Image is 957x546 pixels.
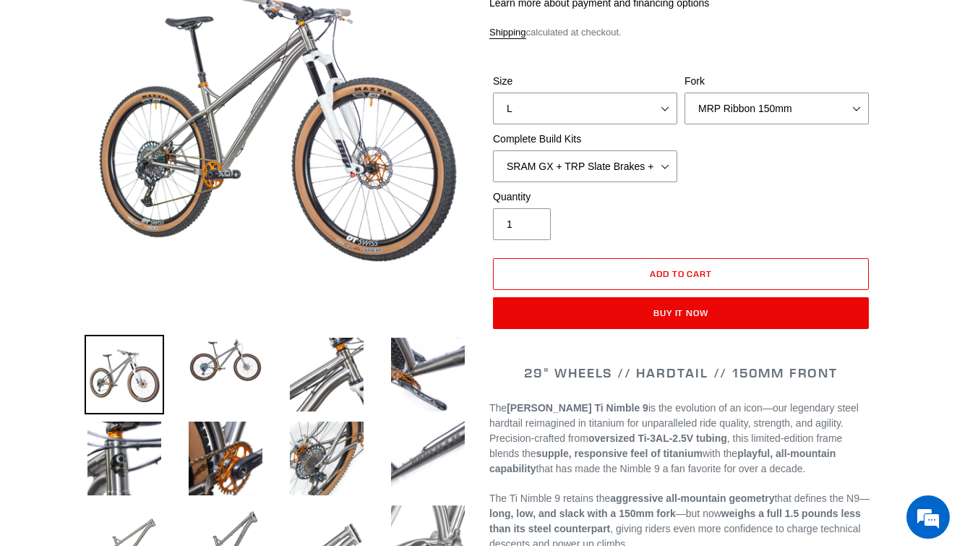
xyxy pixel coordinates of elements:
div: calculated at checkout. [489,25,872,40]
img: Load image into Gallery viewer, TI NIMBLE 9 [388,335,468,414]
strong: weighs a full 1.5 pounds less than its steel counterpart [489,508,861,534]
img: Load image into Gallery viewer, TI NIMBLE 9 [388,419,468,498]
strong: supple, responsive feel of titanium [536,448,703,459]
strong: long, low, and slack with a 150mm fork [489,508,676,519]
label: Fork [685,74,869,89]
img: Load image into Gallery viewer, TI NIMBLE 9 [186,419,265,498]
button: Add to cart [493,258,869,290]
span: Add to cart [650,268,713,279]
a: Shipping [489,27,526,39]
img: Load image into Gallery viewer, TI NIMBLE 9 [85,419,164,498]
label: Complete Build Kits [493,132,677,147]
label: Size [493,74,677,89]
img: Load image into Gallery viewer, TI NIMBLE 9 [186,335,265,385]
img: Load image into Gallery viewer, TI NIMBLE 9 [85,335,164,414]
strong: aggressive all-mountain geometry [610,492,774,504]
span: 29" WHEELS // HARDTAIL // 150MM FRONT [524,364,838,381]
button: Buy it now [493,297,869,329]
strong: oversized Ti-3AL-2.5V tubing [588,432,727,444]
p: The is the evolution of an icon—our legendary steel hardtail reimagined in titanium for unparalle... [489,401,872,477]
img: Load image into Gallery viewer, TI NIMBLE 9 [287,419,366,498]
img: Load image into Gallery viewer, TI NIMBLE 9 [287,335,366,414]
label: Quantity [493,189,677,205]
strong: [PERSON_NAME] Ti Nimble 9 [507,402,648,414]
